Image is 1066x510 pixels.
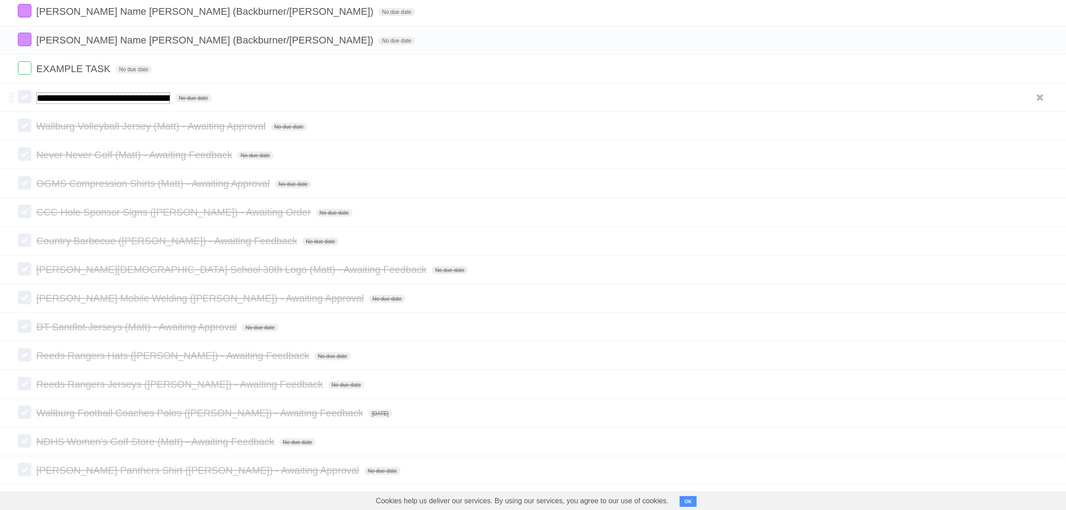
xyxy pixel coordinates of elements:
span: No due date [364,467,400,475]
label: Done [18,176,31,190]
label: Done [18,147,31,161]
label: Done [18,262,31,276]
label: Done [18,119,31,132]
span: No due date [369,295,405,303]
label: Done [18,463,31,476]
span: No due date [242,324,278,332]
label: Done [18,406,31,419]
span: No due date [328,381,364,389]
label: Done [18,90,31,104]
span: Country Barbecue ([PERSON_NAME]) - Awaiting Feedback [36,235,300,246]
span: No due date [237,151,274,160]
span: No due date [378,8,415,16]
label: Done [18,320,31,333]
span: No due date [275,180,311,188]
span: Reeds Rangers Jerseys ([PERSON_NAME]) - Awaiting Feedback [36,379,325,390]
span: [DATE] [368,410,392,418]
label: Done [18,205,31,218]
span: EXAMPLE TASK [36,63,112,74]
label: Done [18,61,31,75]
span: OGMS Compression Shirts (Matt) - Awaiting Approval [36,178,272,189]
label: Done [18,4,31,17]
span: No due date [271,123,307,131]
span: [PERSON_NAME][DEMOGRAPHIC_DATA] School 30th Logo (Matt) - Awaiting Feedback [36,264,429,275]
span: No due date [316,209,352,217]
span: Wallburg Football Coaches Polos ([PERSON_NAME]) - Awaiting Feedback [36,407,365,419]
span: [PERSON_NAME] Name [PERSON_NAME] (Backburner/[PERSON_NAME]) [36,6,376,17]
label: Done [18,291,31,304]
button: OK [680,496,697,507]
span: [PERSON_NAME] Mobile Welding ([PERSON_NAME]) - Awaiting Approval [36,293,366,304]
span: Reeds Rangers Hats ([PERSON_NAME]) - Awaiting Feedback [36,350,312,361]
label: Done [18,233,31,247]
label: Done [18,434,31,448]
label: Done [18,348,31,362]
span: No due date [314,352,351,360]
span: No due date [279,438,316,446]
span: DT Sandlot Jerseys (Matt) - Awaiting Approval [36,321,239,333]
span: No due date [302,238,338,246]
span: Wallburg Volleyball Jersey (Matt) - Awaiting Approval [36,121,268,132]
span: No due date [378,37,415,45]
label: Done [18,377,31,390]
label: Done [18,33,31,46]
span: No due date [175,94,211,102]
span: [PERSON_NAME] Name [PERSON_NAME] (Backburner/[PERSON_NAME]) [36,35,376,46]
span: No due date [432,266,468,274]
span: NDHS Women's Golf Store (Matt) - Awaiting Feedback [36,436,277,447]
span: [PERSON_NAME] Panthers Shirt ([PERSON_NAME]) - Awaiting Approval [36,465,361,476]
span: Never Never Golf (Matt) - Awaiting Feedback [36,149,234,160]
span: No due date [116,65,152,73]
span: CCC Hole Sponsor Signs ([PERSON_NAME]) - Awaiting Order [36,207,313,218]
span: Cookies help us deliver our services. By using our services, you agree to our use of cookies. [367,492,678,510]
